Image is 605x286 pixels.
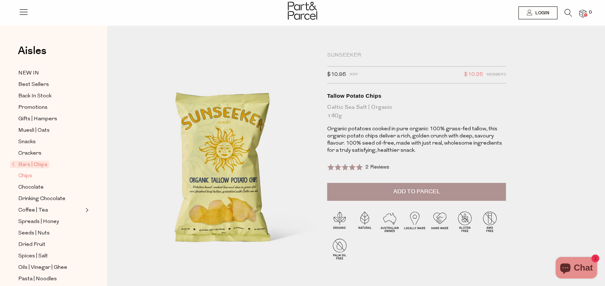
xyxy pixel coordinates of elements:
[18,252,48,261] span: Spices | Salt
[18,172,32,180] span: Chips
[554,257,599,280] inbox-online-store-chat: Shopify online store chat
[18,126,50,135] span: Muesli | Oats
[377,209,402,234] img: P_P-ICONS-Live_Bec_V11_Australian_Owned.svg
[352,209,377,234] img: P_P-ICONS-Live_Bec_V11_Natural.svg
[18,115,57,123] span: Gifts | Hampers
[327,70,346,79] span: $10.95
[18,263,83,272] a: Oils | Vinegar | Ghee
[487,70,506,79] span: Members
[518,6,557,19] a: Login
[533,10,549,16] span: Login
[477,209,502,234] img: P_P-ICONS-Live_Bec_V11_GMO_Free.svg
[327,103,506,120] div: Celtic Sea Salt | Organic 140g
[18,45,46,63] a: Aisles
[18,92,51,101] span: Back In Stock
[18,252,83,261] a: Spices | Salt
[18,149,41,158] span: Crackers
[18,217,83,226] a: Spreads | Honey
[327,183,506,201] button: Add to Parcel
[18,206,48,215] span: Coffee | Tea
[18,263,67,272] span: Oils | Vinegar | Ghee
[18,103,48,112] span: Promotions
[18,183,44,192] span: Chocolate
[327,126,506,154] p: Organic potatoes cooked in pure organic 100% grass-fed tallow, this organic potato chips deliver ...
[350,70,358,79] span: RRP
[402,209,427,234] img: P_P-ICONS-Live_Bec_V11_Locally_Made_2.svg
[18,126,83,135] a: Muesli | Oats
[84,206,89,214] button: Expand/Collapse Coffee | Tea
[18,103,83,112] a: Promotions
[18,115,83,123] a: Gifts | Hampers
[18,80,83,89] a: Best Sellers
[18,275,83,283] a: Pasta | Noodles
[18,171,83,180] a: Chips
[393,188,440,196] span: Add to Parcel
[452,209,477,234] img: P_P-ICONS-Live_Bec_V11_Gluten_Free.svg
[18,69,83,78] a: NEW IN
[18,138,36,146] span: Snacks
[18,206,83,215] a: Coffee | Tea
[18,218,59,226] span: Spreads | Honey
[327,92,506,100] div: Tallow Potato Chips
[18,137,83,146] a: Snacks
[18,92,83,101] a: Back In Stock
[427,209,452,234] img: P_P-ICONS-Live_Bec_V11_Handmade.svg
[288,2,317,20] img: Part&Parcel
[12,160,83,169] a: Bars | Chips
[18,43,46,59] span: Aisles
[464,70,483,79] span: $10.25
[18,183,83,192] a: Chocolate
[18,194,83,203] a: Drinking Chocolate
[18,229,50,238] span: Seeds | Nuts
[18,241,45,249] span: Dried Fruit
[587,9,594,16] span: 0
[18,195,65,203] span: Drinking Chocolate
[327,52,506,59] div: Sunseeker
[18,69,39,78] span: NEW IN
[327,209,352,234] img: P_P-ICONS-Live_Bec_V11_Organic.svg
[327,236,352,261] img: P_P-ICONS-Live_Bec_V11_Palm_Oil_Free.svg
[10,161,49,168] span: Bars | Chips
[18,149,83,158] a: Crackers
[18,275,57,283] span: Pasta | Noodles
[18,229,83,238] a: Seeds | Nuts
[579,10,586,17] a: 0
[18,240,83,249] a: Dried Fruit
[18,81,49,89] span: Best Sellers
[365,165,389,170] span: 2 Reviews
